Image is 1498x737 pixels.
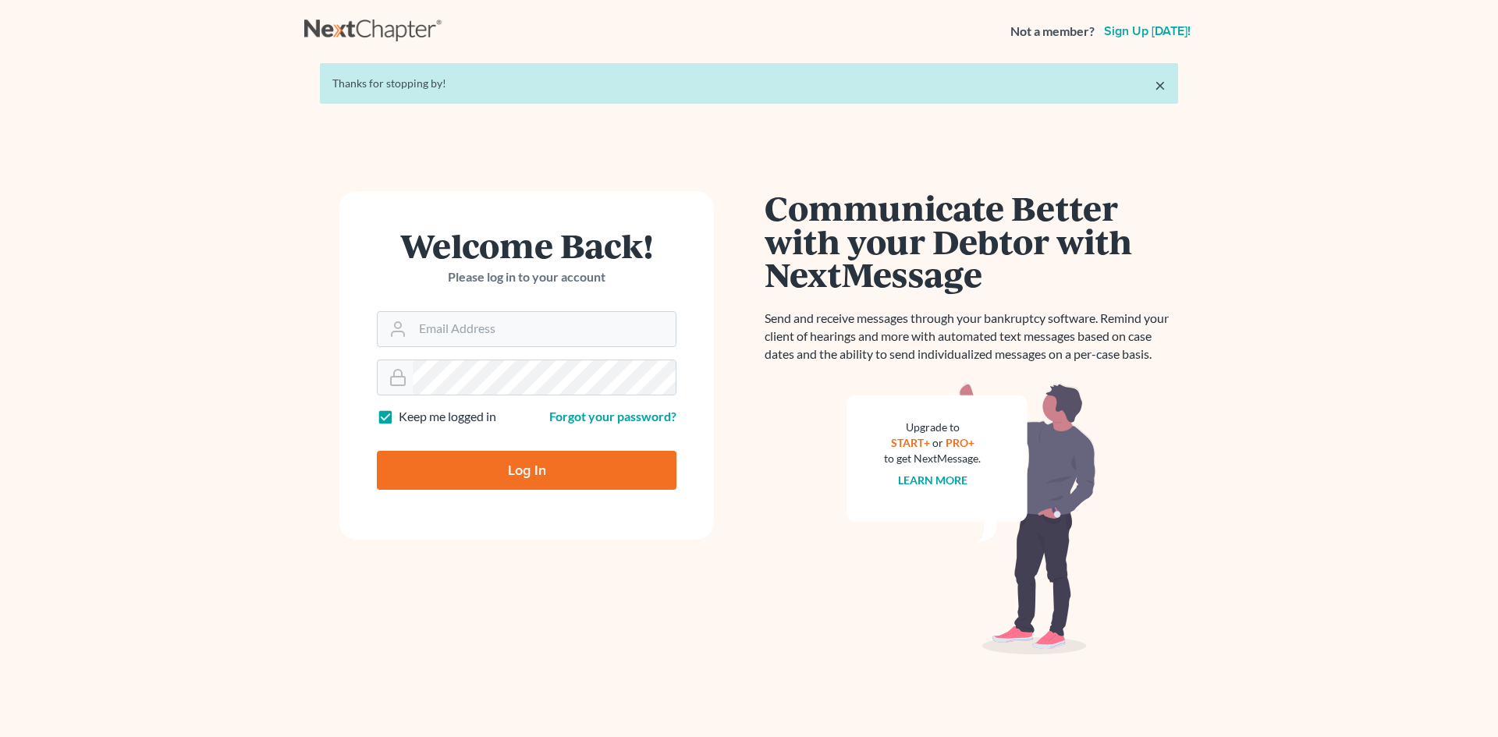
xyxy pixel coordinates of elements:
p: Please log in to your account [377,268,676,286]
div: Upgrade to [884,420,981,435]
p: Send and receive messages through your bankruptcy software. Remind your client of hearings and mo... [765,310,1178,363]
a: Sign up [DATE]! [1101,25,1194,37]
a: × [1155,76,1166,94]
strong: Not a member? [1010,23,1095,41]
input: Log In [377,451,676,490]
img: nextmessage_bg-59042aed3d76b12b5cd301f8e5b87938c9018125f34e5fa2b7a6b67550977c72.svg [847,382,1096,655]
a: Forgot your password? [549,409,676,423]
h1: Communicate Better with your Debtor with NextMessage [765,191,1178,291]
a: PRO+ [946,436,974,449]
h1: Welcome Back! [377,229,676,262]
div: to get NextMessage. [884,451,981,466]
a: START+ [891,436,930,449]
div: Thanks for stopping by! [332,76,1166,91]
input: Email Address [413,312,676,346]
span: or [932,436,943,449]
label: Keep me logged in [399,408,496,426]
a: Learn more [898,473,967,487]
